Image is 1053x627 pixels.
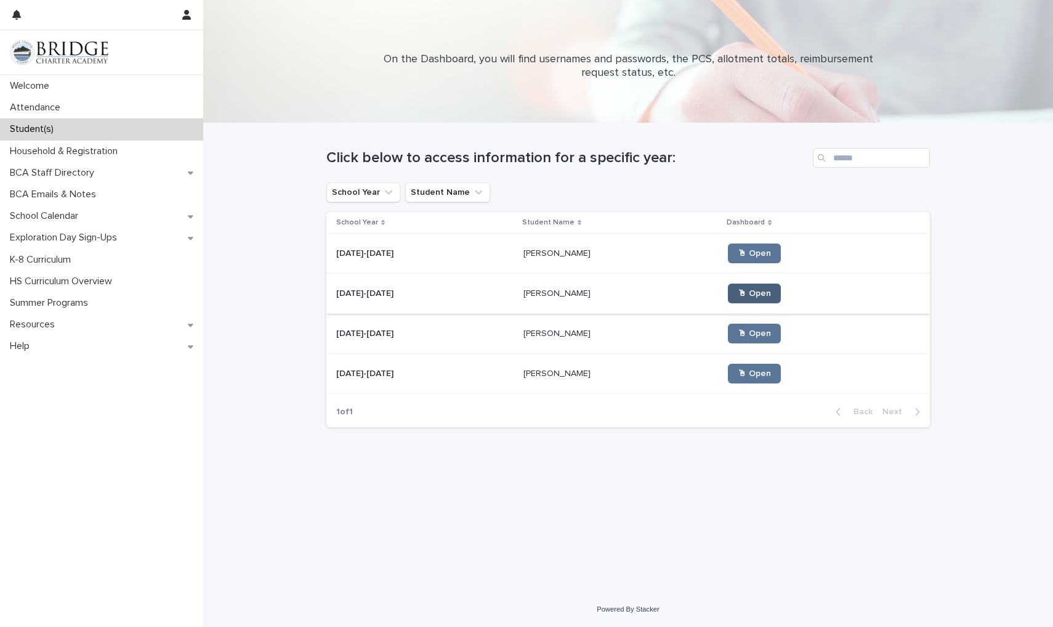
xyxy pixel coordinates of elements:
[5,80,59,92] p: Welcome
[382,53,874,80] p: On the Dashboard, you will find usernames and passwords, the PCS, allotment totals, reimbursement...
[326,354,930,394] tr: [DATE]-[DATE][DATE]-[DATE] [PERSON_NAME][PERSON_NAME] 🖱 Open
[336,246,396,259] p: [DATE]-[DATE]
[336,366,396,379] p: [DATE]-[DATE]
[326,314,930,354] tr: [DATE]-[DATE][DATE]-[DATE] [PERSON_NAME][PERSON_NAME] 🖱 Open
[5,276,122,287] p: HS Curriculum Overview
[728,364,781,383] a: 🖱 Open
[738,289,771,298] span: 🖱 Open
[826,406,877,417] button: Back
[728,284,781,303] a: 🖱 Open
[728,244,781,263] a: 🖱 Open
[5,340,39,352] p: Help
[813,148,930,168] input: Search
[405,182,490,202] button: Student Name
[326,397,363,427] p: 1 of 1
[5,145,127,157] p: Household & Registration
[326,274,930,314] tr: [DATE]-[DATE][DATE]-[DATE] [PERSON_NAME][PERSON_NAME] 🖱 Open
[5,189,106,200] p: BCA Emails & Notes
[5,123,63,135] p: Student(s)
[326,149,808,167] h1: Click below to access information for a specific year:
[882,408,910,416] span: Next
[738,369,771,378] span: 🖱 Open
[727,216,765,229] p: Dashboard
[523,286,593,299] p: [PERSON_NAME]
[10,40,108,65] img: V1C1m3IdTEidaUdm9Hs0
[597,605,659,613] a: Powered By Stacker
[5,319,65,330] p: Resources
[5,102,70,113] p: Attendance
[5,167,104,179] p: BCA Staff Directory
[326,234,930,274] tr: [DATE]-[DATE][DATE]-[DATE] [PERSON_NAME][PERSON_NAME] 🖱 Open
[336,326,396,339] p: [DATE]-[DATE]
[846,408,873,416] span: Back
[877,406,930,417] button: Next
[336,286,396,299] p: [DATE]-[DATE]
[5,297,98,309] p: Summer Programs
[336,216,378,229] p: School Year
[522,216,575,229] p: Student Name
[523,326,593,339] p: [PERSON_NAME]
[5,210,88,222] p: School Calendar
[728,324,781,343] a: 🖱 Open
[523,246,593,259] p: [PERSON_NAME]
[738,329,771,338] span: 🖱 Open
[523,366,593,379] p: [PERSON_NAME]
[5,254,81,266] p: K-8 Curriculum
[326,182,400,202] button: School Year
[738,249,771,258] span: 🖱 Open
[5,232,127,244] p: Exploration Day Sign-Ups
